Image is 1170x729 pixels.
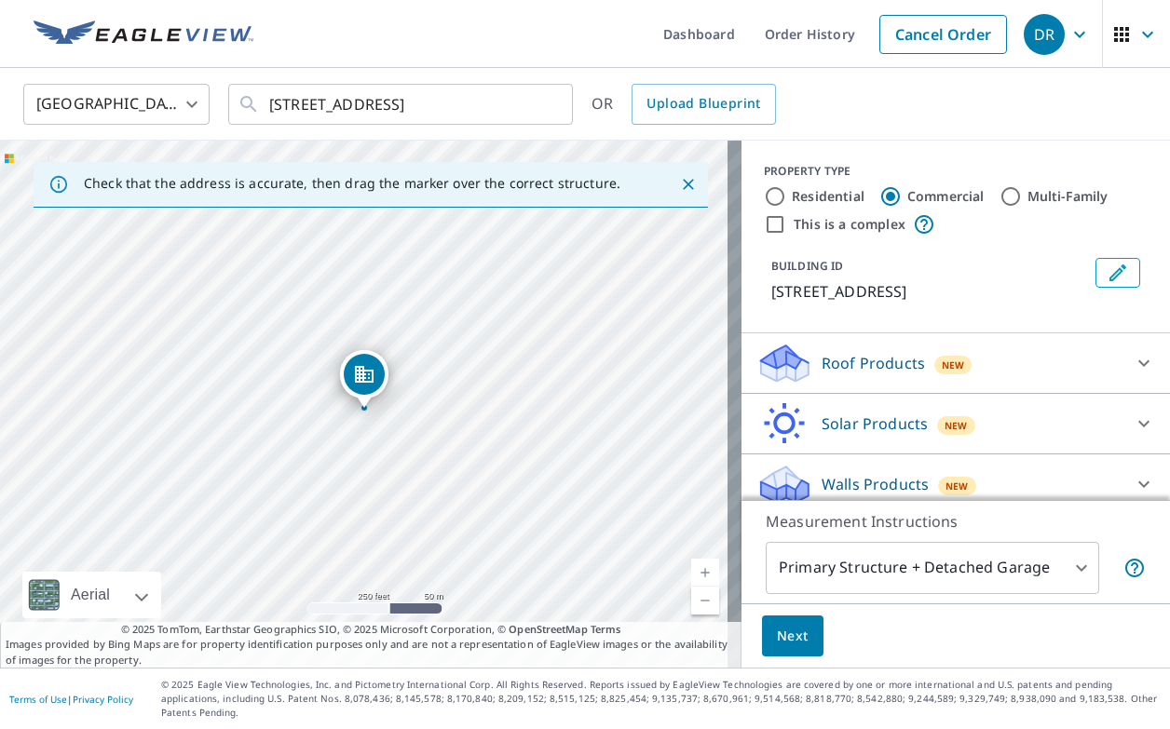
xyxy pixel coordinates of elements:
[879,15,1007,54] a: Cancel Order
[84,175,620,192] p: Check that the address is accurate, then drag the marker over the correct structure.
[161,678,1161,720] p: © 2025 Eagle View Technologies, Inc. and Pictometry International Corp. All Rights Reserved. Repo...
[766,510,1146,533] p: Measurement Instructions
[269,78,535,130] input: Search by address or latitude-longitude
[756,341,1155,385] div: Roof ProductsNew
[632,84,775,125] a: Upload Blueprint
[676,172,701,196] button: Close
[946,479,969,493] span: New
[23,78,210,130] div: [GEOGRAPHIC_DATA]
[121,622,621,638] span: © 2025 TomTom, Earthstar Geographics SIO, © 2025 Microsoft Corporation, ©
[1027,187,1109,206] label: Multi-Family
[1123,557,1146,579] span: Your report will include the primary structure and a detached garage if one exists.
[340,350,388,408] div: Dropped pin, building 1, Commercial property, 625 Hilton Blvd Ann Arbor, MI 48108
[592,84,776,125] div: OR
[691,559,719,587] a: Current Level 17, Zoom In
[907,187,985,206] label: Commercial
[9,693,67,706] a: Terms of Use
[762,615,823,657] button: Next
[822,473,929,495] p: Walls Products
[691,587,719,614] a: Current Level 17, Zoom Out
[771,258,843,274] p: BUILDING ID
[646,92,760,115] span: Upload Blueprint
[942,358,965,372] span: New
[822,412,928,435] p: Solar Products
[756,462,1155,506] div: Walls ProductsNew
[1095,258,1140,288] button: Edit building 1
[509,622,587,636] a: OpenStreetMap
[65,572,116,618] div: Aerial
[34,20,253,48] img: EV Logo
[73,693,133,706] a: Privacy Policy
[756,401,1155,446] div: Solar ProductsNew
[9,694,133,705] p: |
[764,163,1148,180] div: PROPERTY TYPE
[22,572,161,618] div: Aerial
[777,625,809,648] span: Next
[1024,14,1065,55] div: DR
[771,280,1088,303] p: [STREET_ADDRESS]
[945,418,968,433] span: New
[794,215,905,234] label: This is a complex
[822,352,925,374] p: Roof Products
[792,187,864,206] label: Residential
[591,622,621,636] a: Terms
[766,542,1099,594] div: Primary Structure + Detached Garage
